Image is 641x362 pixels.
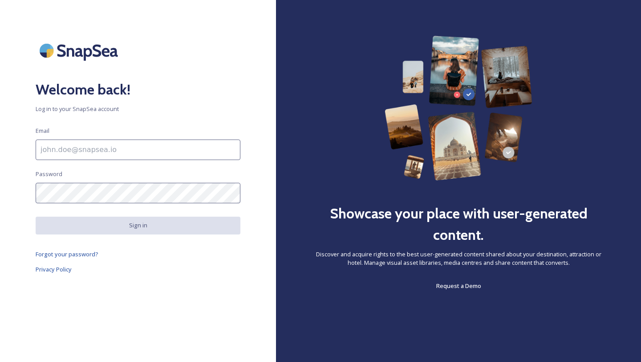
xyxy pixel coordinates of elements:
a: Privacy Policy [36,264,240,275]
img: SnapSea Logo [36,36,125,66]
span: Password [36,170,62,178]
a: Forgot your password? [36,249,240,259]
span: Log in to your SnapSea account [36,105,240,113]
img: 63b42ca75bacad526042e722_Group%20154-p-800.png [385,36,532,181]
input: john.doe@snapsea.io [36,140,240,160]
span: Forgot your password? [36,250,98,258]
span: Email [36,127,49,135]
h2: Showcase your place with user-generated content. [312,203,605,246]
h2: Welcome back! [36,79,240,100]
span: Discover and acquire rights to the best user-generated content shared about your destination, att... [312,250,605,267]
span: Privacy Policy [36,265,72,273]
span: Request a Demo [436,282,481,290]
a: Request a Demo [436,280,481,291]
button: Sign in [36,217,240,234]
